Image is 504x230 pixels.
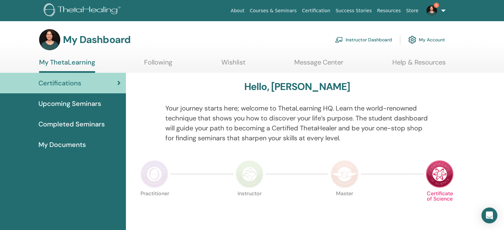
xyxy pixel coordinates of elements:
[331,191,359,219] p: Master
[63,34,131,46] h3: My Dashboard
[426,5,437,16] img: default.jpg
[236,191,263,219] p: Instructor
[335,32,392,47] a: Instructor Dashboard
[247,5,300,17] a: Courses & Seminars
[44,3,123,18] img: logo.png
[392,58,446,71] a: Help & Resources
[140,191,168,219] p: Practitioner
[331,160,359,188] img: Master
[299,5,333,17] a: Certification
[221,58,246,71] a: Wishlist
[333,5,374,17] a: Success Stories
[244,81,350,93] h3: Hello, [PERSON_NAME]
[408,32,445,47] a: My Account
[404,5,421,17] a: Store
[335,37,343,43] img: chalkboard-teacher.svg
[39,58,95,73] a: My ThetaLearning
[144,58,172,71] a: Following
[426,160,454,188] img: Certificate of Science
[38,140,86,150] span: My Documents
[140,160,168,188] img: Practitioner
[236,160,263,188] img: Instructor
[374,5,404,17] a: Resources
[39,29,60,50] img: default.jpg
[38,119,105,129] span: Completed Seminars
[408,34,416,45] img: cog.svg
[165,103,429,143] p: Your journey starts here; welcome to ThetaLearning HQ. Learn the world-renowned technique that sh...
[38,99,101,109] span: Upcoming Seminars
[38,78,81,88] span: Certifications
[426,191,454,219] p: Certificate of Science
[481,207,497,223] div: Open Intercom Messenger
[294,58,343,71] a: Message Center
[434,3,439,8] span: 6
[228,5,247,17] a: About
